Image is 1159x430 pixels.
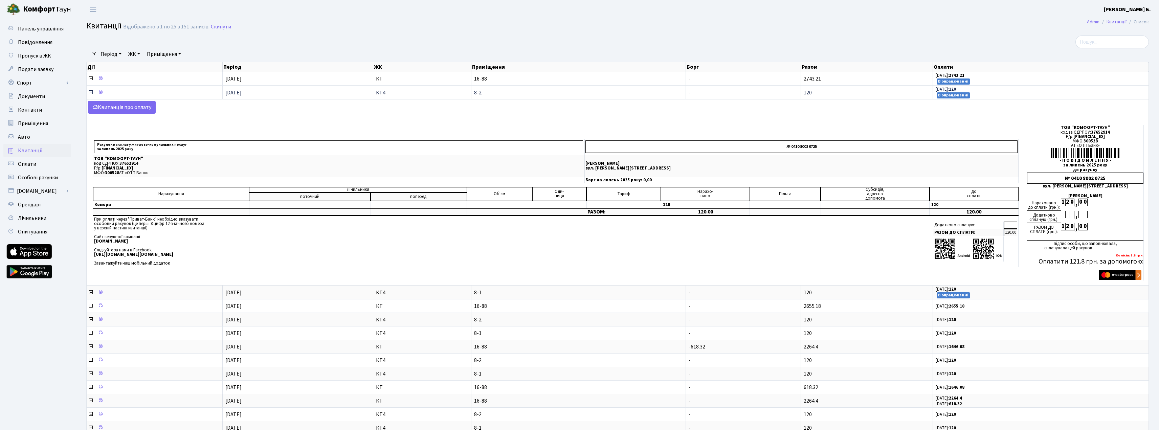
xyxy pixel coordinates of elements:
span: [FINANCIAL_ID] [102,165,133,171]
small: В опрацюванні [937,78,971,85]
p: ТОВ "КОМФОРТ-ТАУН" [94,157,583,161]
b: [PERSON_NAME] Б. [1104,6,1151,13]
span: [DATE] [225,316,242,323]
a: Авто [3,130,71,144]
div: ТОВ "КОМФОРТ-ТАУН" [1027,126,1143,130]
span: 120 [804,411,812,418]
b: 120 [949,317,956,323]
span: КТ4 [376,317,468,322]
small: [DATE]: [936,317,956,323]
img: Masterpass [1099,270,1141,280]
input: Пошук... [1075,36,1149,48]
div: , [1074,211,1078,219]
p: МФО: АТ «ОТП Банк» [94,171,583,175]
small: [DATE]: [936,330,956,336]
img: apps-qrcodes.png [934,238,1002,260]
li: Список [1127,18,1149,26]
div: код за ЄДРПОУ: [1027,130,1143,135]
td: 120 [661,201,750,209]
p: Борг на липень 2025 року: 0,00 [585,178,1018,182]
td: Нарахування [93,187,249,201]
a: Документи [3,90,71,103]
a: [DOMAIN_NAME] [3,184,71,198]
div: 0 [1078,223,1083,230]
span: [DATE] [225,289,242,296]
div: [PERSON_NAME] [1027,194,1143,198]
span: 8-2 [474,412,683,417]
span: КТ [376,398,468,404]
span: 120 [804,330,812,337]
span: 16-88 [474,385,683,390]
small: [DATE]: [936,395,962,401]
span: 16-88 [474,344,683,349]
span: Авто [18,133,30,141]
b: 618.32 [949,401,962,407]
b: 1646.08 [949,384,964,390]
a: Приміщення [3,117,71,130]
small: [DATE]: [936,371,956,377]
span: 120 [804,357,812,364]
span: [DATE] [225,411,242,418]
b: 120 [949,357,956,363]
span: 37652914 [1091,129,1110,135]
span: Орендарі [18,201,41,208]
div: до рахунку [1027,168,1143,172]
a: Пропуск в ЖК [3,49,71,63]
span: КТ [376,76,468,82]
a: Admin [1087,18,1099,25]
span: [DATE] [225,75,242,83]
span: Оплати [18,160,36,168]
td: Оди- ниця [532,187,587,201]
span: Пропуск в ЖК [18,52,51,60]
span: [DATE] [225,397,242,405]
div: МФО: [1027,139,1143,143]
div: 2 [1065,199,1070,206]
span: Повідомлення [18,39,52,46]
p: Рахунок на сплату житлово-комунальних послуг за липень 2025 року [94,140,583,153]
td: Нарахо- вано [661,187,750,201]
span: - [689,330,691,337]
small: В опрацюванні [937,92,971,98]
span: - [689,370,691,378]
div: 0 [1083,223,1087,230]
span: КТ4 [376,290,468,295]
td: поперед. [371,193,467,201]
b: Комфорт [23,4,55,15]
div: Додатково сплачую (грн.): [1027,211,1061,223]
div: Р/р: [1027,135,1143,139]
span: - [689,357,691,364]
a: Панель управління [3,22,71,36]
a: Особові рахунки [3,171,71,184]
a: Скинути [211,24,231,30]
span: [DATE] [225,357,242,364]
span: [DATE] [225,89,242,96]
a: Квитанції [1107,18,1127,25]
span: - [689,302,691,310]
span: - [689,289,691,296]
small: [DATE]: [936,86,956,92]
th: ЖК [373,62,471,72]
div: - П О В І Д О М Л Е Н Н Я - [1027,158,1143,163]
span: КТ [376,385,468,390]
b: 2743.21 [949,72,964,78]
span: - [689,75,691,83]
span: - [689,397,691,405]
span: Панель управління [18,25,64,32]
span: - [689,316,691,323]
small: [DATE]: [936,384,964,390]
span: КТ [376,344,468,349]
b: 120 [949,371,956,377]
span: [DATE] [225,330,242,337]
span: - [689,411,691,418]
div: № 0410 8002 0725 [1027,173,1143,184]
td: Субсидія, адресна допомога [821,187,930,201]
b: 120 [949,411,956,417]
th: Період [223,62,373,72]
span: Приміщення [18,120,48,127]
td: 120.00 [661,208,750,216]
small: [DATE]: [936,72,964,78]
img: logo.png [7,3,20,16]
span: Особові рахунки [18,174,58,181]
div: Нараховано до сплати (грн.): [1027,199,1061,211]
div: за липень 2025 року [1027,163,1143,167]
